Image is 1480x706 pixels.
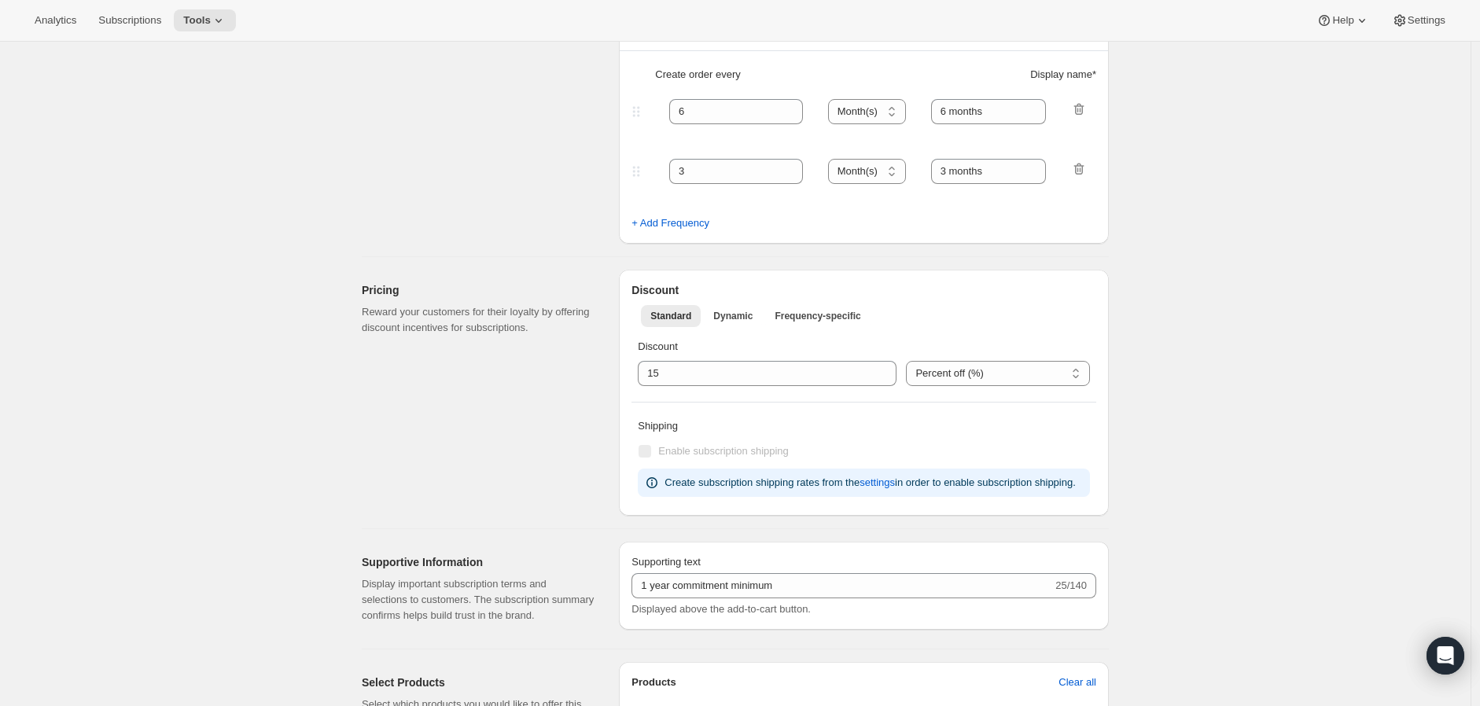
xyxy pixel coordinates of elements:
[362,675,594,690] h2: Select Products
[655,67,740,83] span: Create order every
[1427,637,1464,675] div: Open Intercom Messenger
[931,99,1047,124] input: 1 month
[183,14,211,27] span: Tools
[665,476,1075,488] span: Create subscription shipping rates from the in order to enable subscription shipping.
[631,675,676,690] p: Products
[98,14,161,27] span: Subscriptions
[1408,14,1445,27] span: Settings
[362,304,594,336] p: Reward your customers for their loyalty by offering discount incentives for subscriptions.
[631,573,1052,598] input: No obligation, modify or cancel your subscription anytime.
[931,159,1047,184] input: 1 month
[1058,675,1096,690] span: Clear all
[631,556,700,568] span: Supporting text
[850,470,904,495] button: settings
[638,361,873,386] input: 10
[1382,9,1455,31] button: Settings
[631,282,1096,298] h2: Discount
[362,576,594,623] p: Display important subscription terms and selections to customers. The subscription summary confir...
[631,215,709,231] span: + Add Frequency
[362,282,594,298] h2: Pricing
[362,554,594,570] h2: Supportive Information
[1030,67,1096,83] span: Display name *
[650,310,691,322] span: Standard
[25,9,86,31] button: Analytics
[638,418,1090,434] p: Shipping
[1332,14,1353,27] span: Help
[658,445,789,457] span: Enable subscription shipping
[775,310,860,322] span: Frequency-specific
[860,475,895,491] span: settings
[638,339,1090,355] p: Discount
[174,9,236,31] button: Tools
[89,9,171,31] button: Subscriptions
[713,310,753,322] span: Dynamic
[1049,670,1106,695] button: Clear all
[35,14,76,27] span: Analytics
[1307,9,1379,31] button: Help
[622,211,719,236] button: + Add Frequency
[631,603,811,615] span: Displayed above the add-to-cart button.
